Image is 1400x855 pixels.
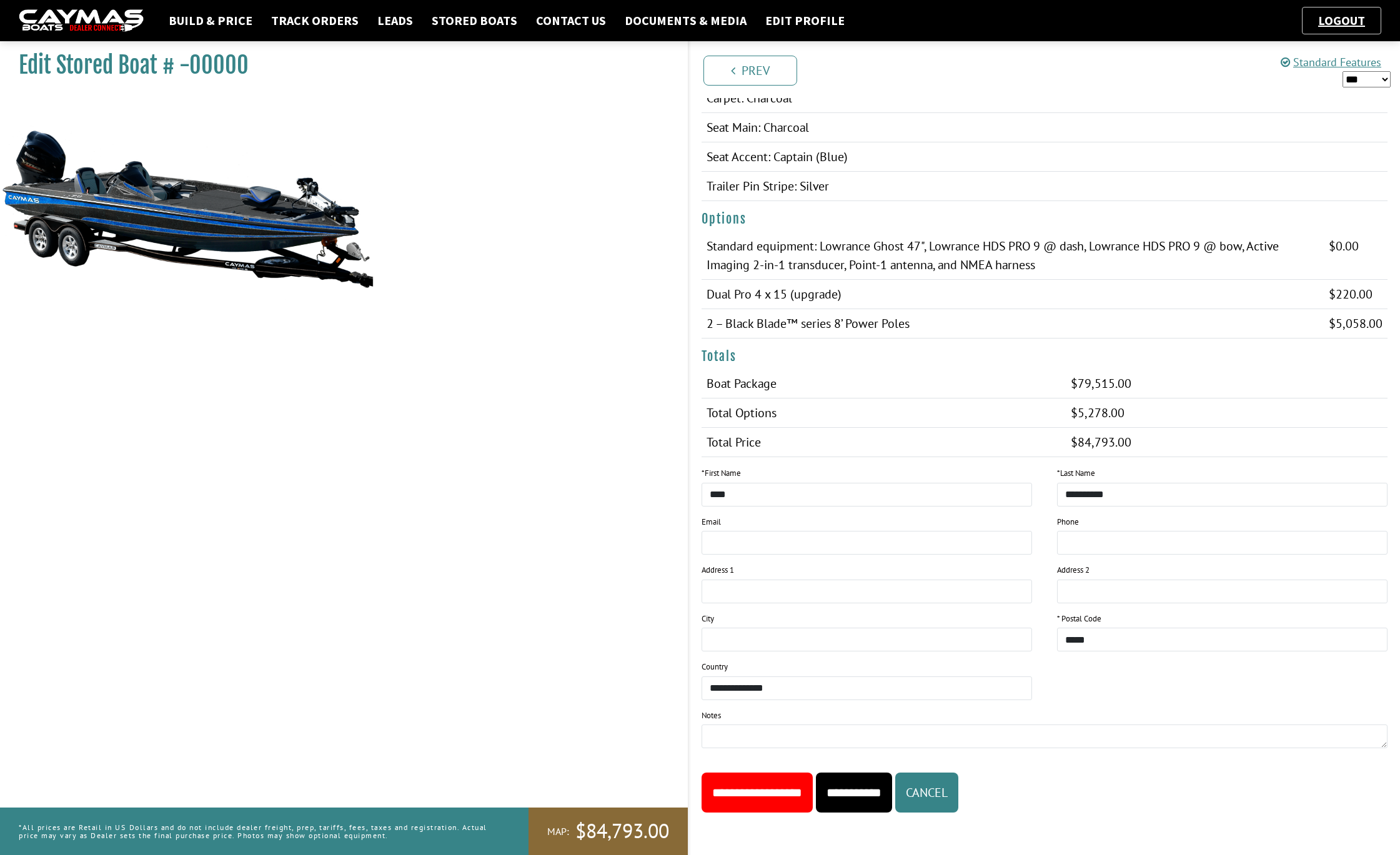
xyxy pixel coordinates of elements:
h4: Totals [702,348,1388,364]
span: $5,058.00 [1329,315,1383,332]
td: Trailer Pin Stripe: Silver [702,172,1359,201]
label: City [702,613,714,625]
a: Documents & Media [618,12,753,29]
a: Contact Us [530,12,612,29]
td: Carpet: Charcoal [702,84,1359,113]
img: caymas-dealer-connect-2ed40d3bc7270c1d8d7ffb4b79bf05adc795679939227970def78ec6f6c03838.gif [19,9,144,32]
span: $5,278.00 [1071,405,1124,421]
span: $220.00 [1329,286,1373,302]
label: Country [702,661,728,673]
td: Boat Package [702,369,1066,398]
label: Notes [702,709,721,722]
label: Email [702,516,721,528]
td: Seat Accent: Captain (Blue) [702,142,1359,172]
span: $84,793.00 [1071,434,1131,450]
span: $79,515.00 [1071,375,1131,392]
a: Prev [703,56,797,86]
span: $0.00 [1329,238,1359,254]
a: MAP:$84,793.00 [529,808,688,855]
label: Address 1 [702,564,734,576]
td: Dual Pro 4 x 15 (upgrade) [702,280,1324,309]
label: Phone [1057,516,1079,528]
td: Total Options [702,398,1066,428]
td: 2 – Black Blade™ series 8’ Power Poles [702,309,1324,339]
a: Stored Boats [425,12,524,29]
h4: Options [702,211,1388,227]
button: Cancel [895,773,958,813]
label: * Postal Code [1057,613,1101,625]
span: MAP: [547,825,569,838]
a: Logout [1312,12,1371,28]
td: Seat Main: Charcoal [702,113,1359,142]
td: Total Price [702,428,1066,457]
td: Standard equipment: Lowrance Ghost 47", Lowrance HDS PRO 9 @ dash, Lowrance HDS PRO 9 @ bow, Acti... [702,232,1324,280]
label: Last Name [1057,467,1095,480]
a: Track Orders [265,12,365,29]
label: Address 2 [1057,564,1090,576]
a: Edit Profile [759,12,851,29]
p: *All prices are Retail in US Dollars and do not include dealer freight, prep, tariffs, fees, taxe... [19,817,500,846]
a: Leads [371,12,419,29]
label: First Name [702,467,741,480]
span: $84,793.00 [575,818,669,844]
a: Standard Features [1281,55,1381,69]
h1: Edit Stored Boat # -00000 [19,51,657,79]
a: Build & Price [162,12,259,29]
